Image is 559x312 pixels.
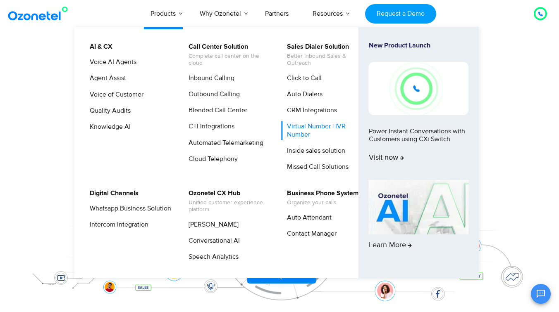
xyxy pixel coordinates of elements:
[369,154,404,163] span: Visit now
[84,122,132,132] a: Knowledge AI
[189,53,270,67] span: Complete call center on the cloud
[183,121,236,132] a: CTI Integrations
[84,90,145,100] a: Voice of Customer
[84,220,150,230] a: Intercom Integration
[84,73,127,83] a: Agent Assist
[183,188,271,215] a: Ozonetel CX HubUnified customer experience platform
[84,57,138,67] a: Voice AI Agents
[282,229,338,239] a: Contact Manager
[282,89,324,99] a: Auto Dialers
[282,188,360,208] a: Business Phone SystemOrganize your calls
[21,52,538,79] div: Orchestrate Intelligent
[84,203,172,214] a: Whatsapp Business Solution
[282,42,370,68] a: Sales Dialer SolutionBetter Inbound Sales & Outreach
[282,146,346,156] a: Inside sales solution
[282,121,370,139] a: Virtual Number | IVR Number
[369,62,469,115] img: New-Project-17.png
[183,105,248,116] a: Blended Call Center
[21,74,538,113] div: Customer Experiences
[282,105,338,116] a: CRM Integrations
[183,252,240,262] a: Speech Analytics
[365,4,436,24] a: Request a Demo
[369,180,469,264] a: Learn More
[21,114,538,123] div: Turn every conversation into a growth engine for your enterprise.
[84,106,132,116] a: Quality Audits
[183,220,240,230] a: [PERSON_NAME]
[282,162,350,172] a: Missed Call Solutions
[369,241,412,250] span: Learn More
[287,199,359,206] span: Organize your calls
[369,180,469,234] img: AI
[84,42,114,52] a: AI & CX
[189,199,270,213] span: Unified customer experience platform
[531,284,551,304] button: Open chat
[183,89,241,99] a: Outbound Calling
[183,236,241,246] a: Conversational AI
[183,154,239,164] a: Cloud Telephony
[84,188,140,199] a: Digital Channels
[183,73,236,83] a: Inbound Calling
[369,42,469,177] a: New Product LaunchPower Instant Conversations with Customers using CXi SwitchVisit now
[287,53,368,67] span: Better Inbound Sales & Outreach
[282,213,333,223] a: Auto Attendant
[183,42,271,68] a: Call Center SolutionComplete call center on the cloud
[183,138,265,148] a: Automated Telemarketing
[282,73,323,83] a: Click to Call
